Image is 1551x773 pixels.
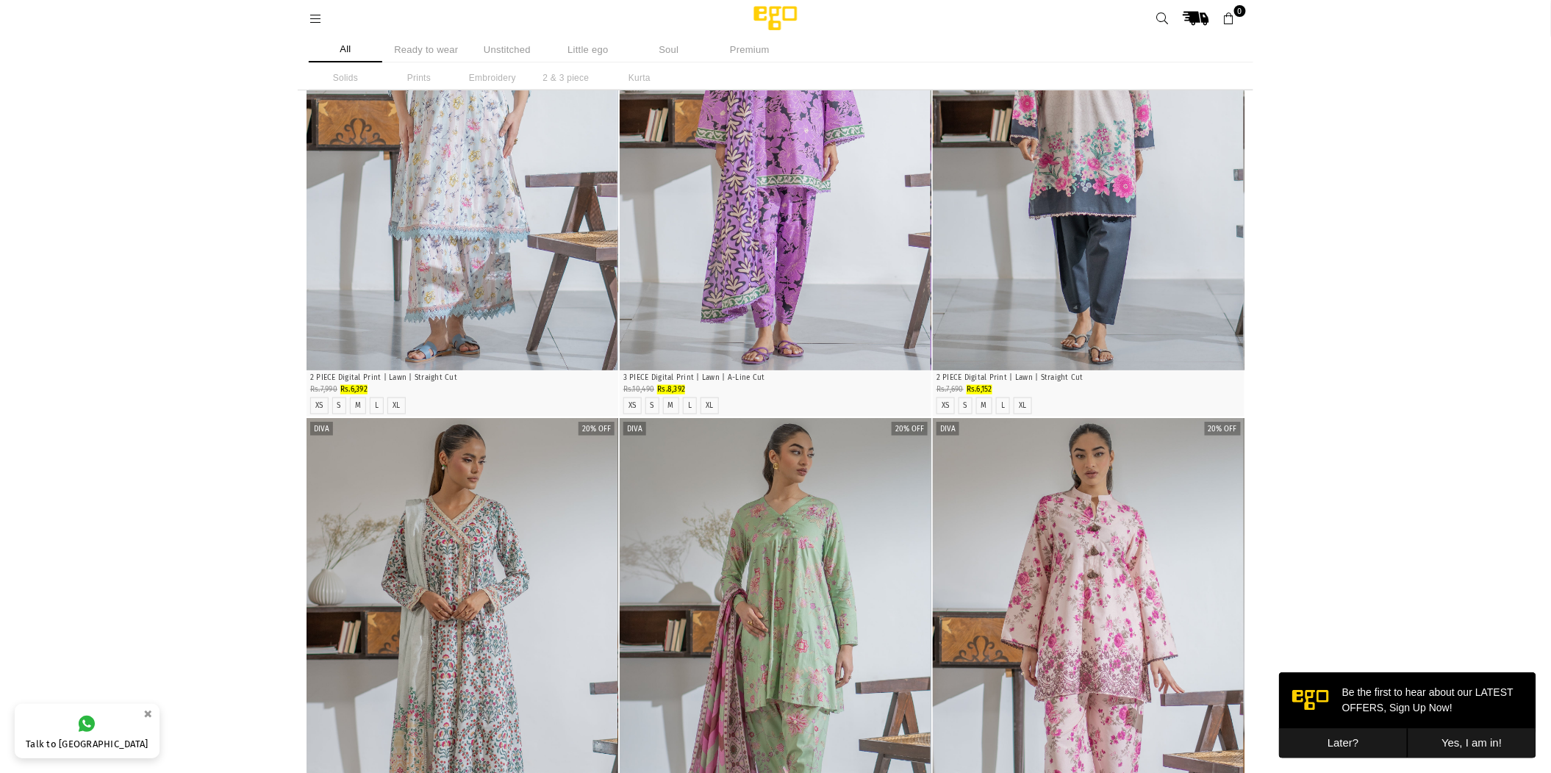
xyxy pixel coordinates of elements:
label: S [964,401,967,411]
span: Rs.7,990 [310,385,337,394]
span: Rs.7,690 [936,385,964,394]
label: XS [942,401,950,411]
label: M [355,401,361,411]
p: 2 PIECE Digital Print | Lawn | Straight Cut [936,373,1241,384]
img: Ego [713,4,838,33]
label: L [1001,401,1005,411]
label: Diva [310,422,333,436]
li: All [309,37,382,62]
li: Prints [382,66,456,90]
label: XS [315,401,323,411]
li: Soul [632,37,706,62]
p: 3 PIECE Digital Print | Lawn | A-Line Cut [623,373,928,384]
a: Menu [302,12,329,24]
a: 0 [1216,5,1242,32]
iframe: webpush-onsite [1279,672,1536,758]
label: XL [1019,401,1027,411]
label: XS [628,401,637,411]
span: Rs.8,392 [657,385,685,394]
label: M [981,401,987,411]
span: Rs.10,490 [623,385,654,394]
li: 2 & 3 piece [529,66,603,90]
label: 20% off [579,422,615,436]
label: L [688,401,692,411]
li: Ready to wear [390,37,463,62]
span: Rs.6,392 [340,385,368,394]
a: Search [1150,5,1176,32]
span: Rs.6,152 [967,385,992,394]
label: Diva [623,422,646,436]
li: Premium [713,37,787,62]
label: 20% off [1205,422,1241,436]
li: Embroidery [456,66,529,90]
label: S [337,401,341,411]
label: S [651,401,654,411]
p: 2 PIECE Digital Print | Lawn | Straight Cut [310,373,615,384]
label: 20% off [892,422,928,436]
label: L [375,401,379,411]
label: Diva [936,422,959,436]
li: Unstitched [470,37,544,62]
a: Talk to [GEOGRAPHIC_DATA] [15,704,160,758]
li: Solids [309,66,382,90]
span: 0 [1234,5,1246,17]
li: Kurta [603,66,676,90]
label: XL [393,401,401,411]
li: Little ego [551,37,625,62]
label: XL [706,401,714,411]
label: M [668,401,674,411]
button: × [140,702,157,726]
